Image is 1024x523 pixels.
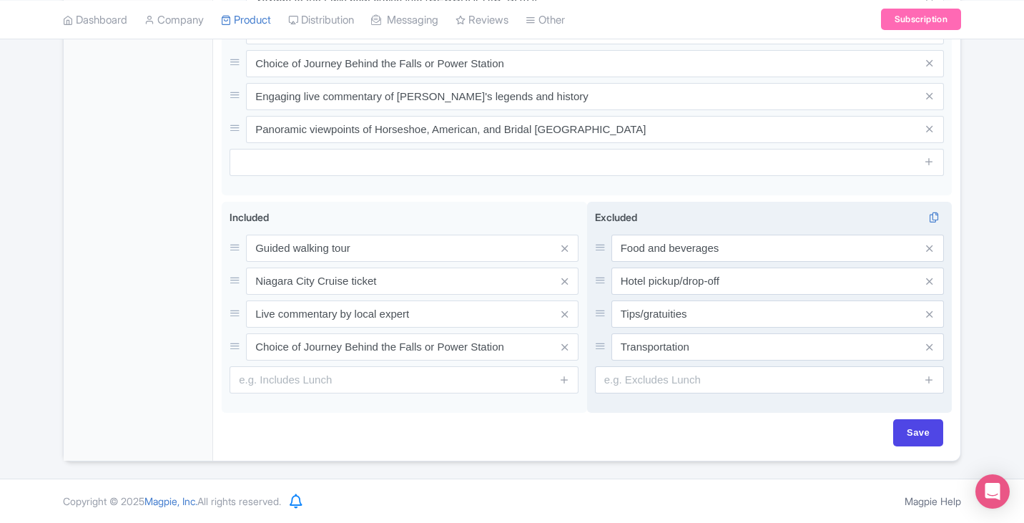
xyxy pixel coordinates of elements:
[54,494,290,509] div: Copyright © 2025 All rights reserved.
[905,495,961,507] a: Magpie Help
[893,419,943,446] input: Save
[230,366,579,394] input: e.g. Includes Lunch
[881,9,961,30] a: Subscription
[595,211,637,223] span: Excluded
[595,366,944,394] input: e.g. Excludes Lunch
[144,495,197,507] span: Magpie, Inc.
[230,211,269,223] span: Included
[975,474,1010,509] div: Open Intercom Messenger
